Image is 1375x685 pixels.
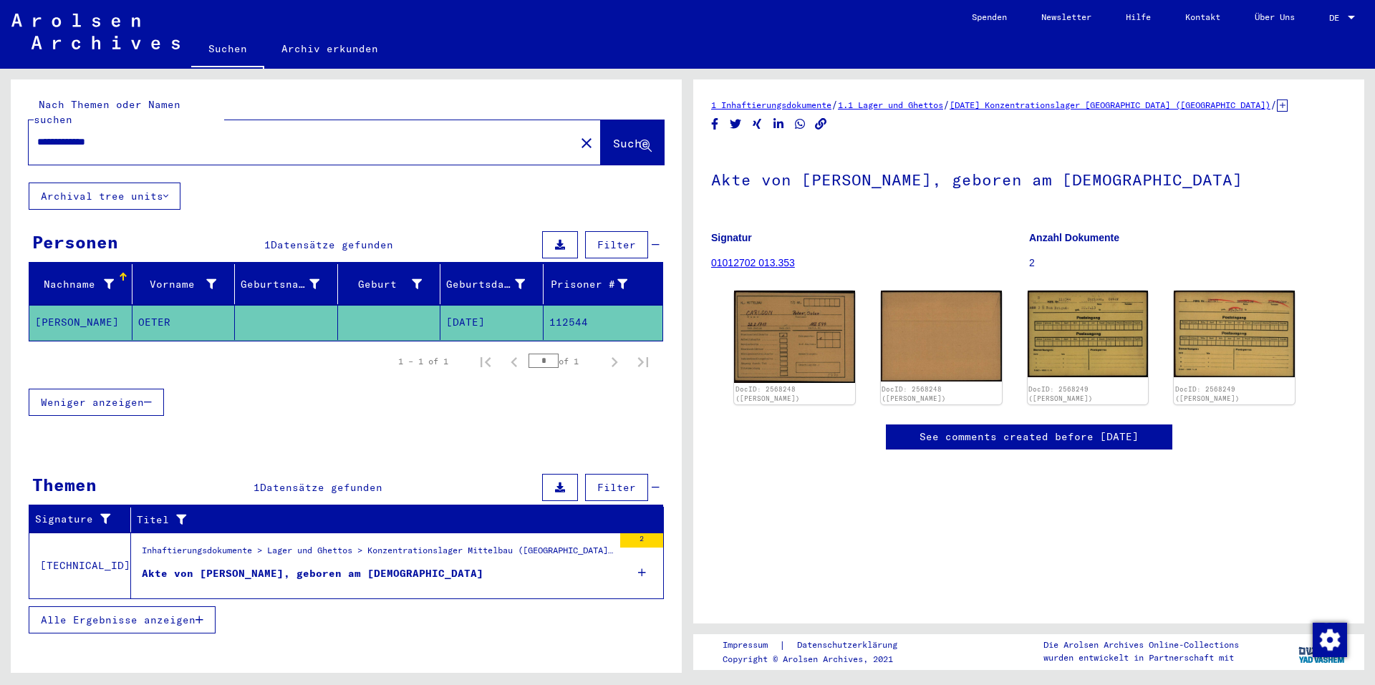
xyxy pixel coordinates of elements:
button: Filter [585,231,648,258]
div: Geburt‏ [344,273,440,296]
button: Suche [601,120,664,165]
span: / [943,98,950,111]
div: Inhaftierungsdokumente > Lager und Ghettos > Konzentrationslager Mittelbau ([GEOGRAPHIC_DATA]) > ... [142,544,613,564]
mat-header-cell: Vorname [132,264,236,304]
button: Previous page [500,347,529,376]
button: Archival tree units [29,183,180,210]
div: Geburt‏ [344,277,423,292]
div: Themen [32,472,97,497]
button: Last page [629,347,657,376]
button: Weniger anzeigen [29,389,164,416]
button: Copy link [814,115,829,133]
div: Vorname [138,273,235,296]
span: / [1270,98,1277,111]
div: Prisoner # [549,273,646,296]
mat-header-cell: Nachname [29,264,132,304]
img: yv_logo.png [1296,633,1349,669]
div: Vorname [138,277,217,292]
div: Nachname [35,273,132,296]
b: Signatur [711,232,752,243]
a: 1.1 Lager und Ghettos [838,99,943,110]
button: First page [471,347,500,376]
button: Share on WhatsApp [793,115,808,133]
a: Archiv erkunden [264,31,395,66]
button: Filter [585,474,648,501]
div: of 1 [529,354,600,368]
a: [DATE] Konzentrationslager [GEOGRAPHIC_DATA] ([GEOGRAPHIC_DATA]) [950,99,1270,110]
img: 001.jpg [1028,291,1149,377]
button: Share on LinkedIn [771,115,786,133]
span: 1 [254,481,260,494]
p: 2 [1029,256,1346,271]
mat-header-cell: Geburtsdatum [440,264,544,304]
mat-header-cell: Geburt‏ [338,264,441,304]
a: See comments created before [DATE] [920,429,1139,444]
span: Datensätze gefunden [260,481,382,494]
p: Copyright © Arolsen Archives, 2021 [723,653,915,666]
img: Zustimmung ändern [1313,623,1347,657]
span: Alle Ergebnisse anzeigen [41,613,196,626]
a: Suchen [191,31,264,69]
a: 1 Inhaftierungsdokumente [711,99,831,110]
span: Weniger anzeigen [41,396,144,409]
button: Share on Twitter [728,115,743,133]
a: 01012702 013.353 [711,257,795,268]
div: | [723,638,915,653]
div: Personen [32,229,118,255]
div: Titel [137,512,635,528]
mat-header-cell: Prisoner # [544,264,663,304]
h1: Akte von [PERSON_NAME], geboren am [DEMOGRAPHIC_DATA] [711,147,1346,210]
a: Impressum [723,638,779,653]
mat-cell: [DATE] [440,305,544,340]
mat-cell: 112544 [544,305,663,340]
mat-icon: close [578,135,595,152]
div: Nachname [35,277,114,292]
div: Signature [35,512,120,527]
td: [TECHNICAL_ID] [29,533,131,598]
span: DE [1329,13,1345,23]
div: Geburtsname [241,273,337,296]
img: 002.jpg [1174,291,1295,377]
a: DocID: 2568248 ([PERSON_NAME]) [882,385,946,403]
mat-label: Nach Themen oder Namen suchen [34,98,180,126]
div: Akte von [PERSON_NAME], geboren am [DEMOGRAPHIC_DATA] [142,566,483,581]
a: DocID: 2568249 ([PERSON_NAME]) [1175,385,1240,403]
button: Next page [600,347,629,376]
div: Titel [137,508,650,531]
div: Signature [35,508,134,531]
mat-cell: OETER [132,305,236,340]
span: Filter [597,238,636,251]
mat-cell: [PERSON_NAME] [29,305,132,340]
button: Share on Xing [750,115,765,133]
img: 001.jpg [734,291,855,383]
b: Anzahl Dokumente [1029,232,1119,243]
a: DocID: 2568248 ([PERSON_NAME]) [735,385,800,403]
button: Clear [572,128,601,157]
div: Geburtsdatum [446,273,543,296]
button: Share on Facebook [708,115,723,133]
div: 1 – 1 of 1 [398,355,448,368]
div: Geburtsname [241,277,319,292]
span: Filter [597,481,636,494]
span: Datensätze gefunden [271,238,393,251]
p: wurden entwickelt in Partnerschaft mit [1043,651,1239,664]
div: Geburtsdatum [446,277,525,292]
span: 1 [264,238,271,251]
div: Prisoner # [549,277,628,292]
a: Datenschutzerklärung [786,638,915,653]
div: 2 [620,533,663,548]
p: Die Arolsen Archives Online-Collections [1043,638,1239,651]
button: Alle Ergebnisse anzeigen [29,606,216,633]
mat-header-cell: Geburtsname [235,264,338,304]
span: / [831,98,838,111]
span: Suche [613,136,649,150]
img: Arolsen_neg.svg [11,14,180,49]
img: 002.jpg [881,291,1002,382]
a: DocID: 2568249 ([PERSON_NAME]) [1028,385,1093,403]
